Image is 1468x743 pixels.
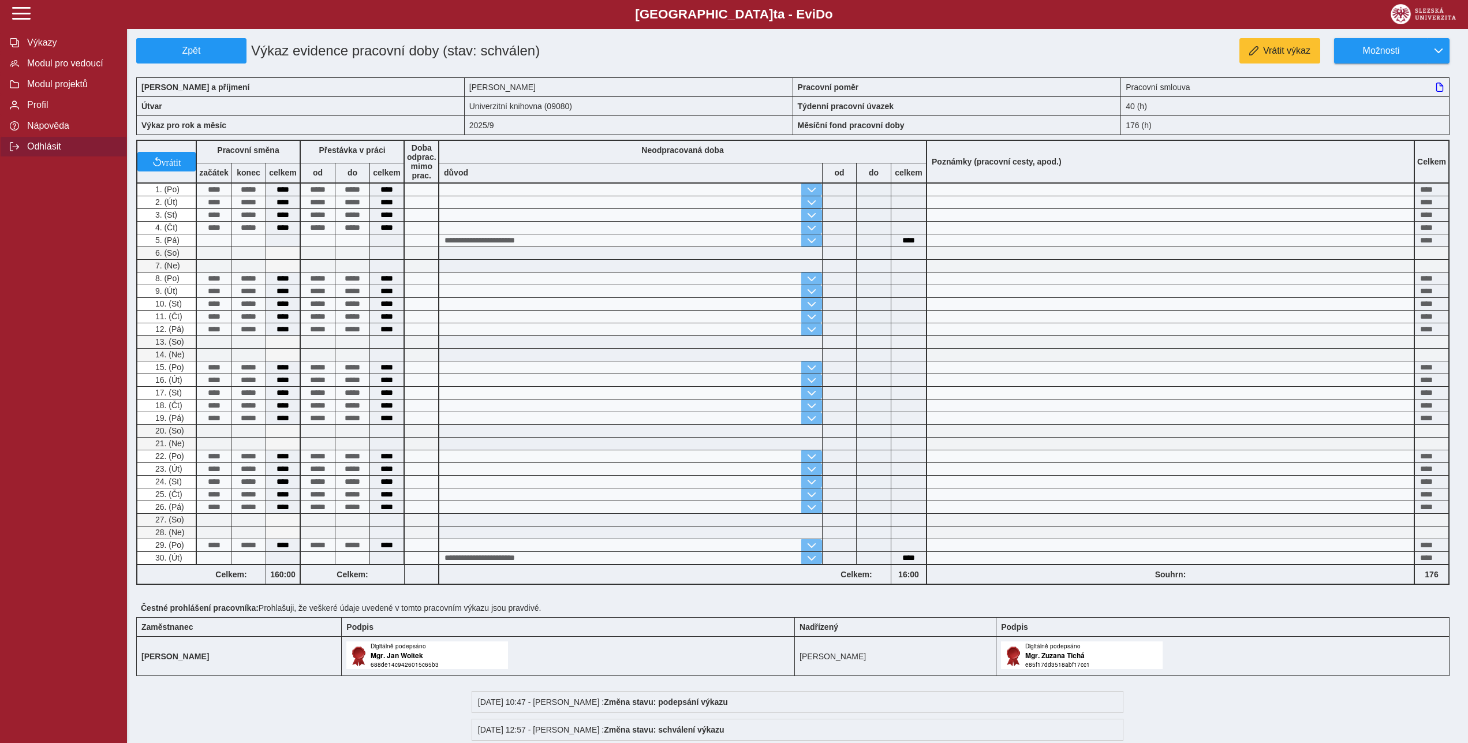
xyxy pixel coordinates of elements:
img: Digitálně podepsáno uživatelem [1001,641,1163,669]
b: důvod [444,168,468,177]
span: 16. (Út) [153,375,182,384]
b: od [823,168,856,177]
span: 28. (Ne) [153,528,185,537]
b: Neodpracovaná doba [641,145,723,155]
b: 176 [1415,570,1448,579]
b: do [335,168,369,177]
span: 10. (St) [153,299,182,308]
b: Celkem [1417,157,1446,166]
span: D [816,7,825,21]
b: [PERSON_NAME] a příjmení [141,83,249,92]
span: 8. (Po) [153,274,180,283]
div: [DATE] 10:47 - [PERSON_NAME] : [472,691,1124,713]
span: t [773,7,777,21]
b: Celkem: [301,570,404,579]
span: Vrátit výkaz [1263,46,1310,56]
b: Zaměstnanec [141,622,193,632]
span: 2. (Út) [153,197,178,207]
span: 27. (So) [153,515,184,524]
span: vrátit [162,157,181,166]
b: konec [231,168,266,177]
span: 18. (Čt) [153,401,182,410]
span: 21. (Ne) [153,439,185,448]
span: Modul projektů [24,79,117,89]
b: Celkem: [197,570,266,579]
b: Celkem: [822,570,891,579]
span: 12. (Pá) [153,324,184,334]
b: Podpis [1001,622,1028,632]
b: [GEOGRAPHIC_DATA] a - Evi [35,7,1433,22]
b: Poznámky (pracovní cesty, apod.) [927,157,1066,166]
b: 16:00 [891,570,926,579]
span: 1. (Po) [153,185,180,194]
span: Modul pro vedoucí [24,58,117,69]
div: Pracovní smlouva [1121,77,1450,96]
img: logo_web_su.png [1391,4,1456,24]
span: 14. (Ne) [153,350,185,359]
span: o [825,7,833,21]
b: [PERSON_NAME] [141,652,209,661]
span: Odhlásit [24,141,117,152]
b: od [301,168,335,177]
div: Prohlašuji, že veškeré údaje uvedené v tomto pracovním výkazu jsou pravdivé. [136,599,1459,617]
span: 13. (So) [153,337,184,346]
b: Doba odprac. mimo prac. [407,143,436,180]
h1: Výkaz evidence pracovní doby (stav: schválen) [246,38,688,64]
span: 29. (Po) [153,540,184,550]
b: Pracovní poměr [798,83,859,92]
b: Přestávka v práci [319,145,385,155]
span: 19. (Pá) [153,413,184,423]
span: 9. (Út) [153,286,178,296]
b: Souhrn: [1155,570,1186,579]
div: Univerzitní knihovna (09080) [465,96,793,115]
span: 15. (Po) [153,363,184,372]
button: Vrátit výkaz [1239,38,1320,64]
span: Zpět [141,46,241,56]
img: Digitálně podepsáno uživatelem [346,641,508,669]
button: vrátit [137,152,196,171]
b: celkem [891,168,926,177]
span: Výkazy [24,38,117,48]
b: Nadřízený [800,622,838,632]
button: Možnosti [1334,38,1428,64]
b: Čestné prohlášení pracovníka: [141,603,259,613]
span: 7. (Ne) [153,261,180,270]
span: 25. (Čt) [153,490,182,499]
div: 40 (h) [1121,96,1450,115]
span: 30. (Út) [153,553,182,562]
b: Pracovní směna [217,145,279,155]
b: do [857,168,891,177]
span: 4. (Čt) [153,223,178,232]
span: 3. (St) [153,210,177,219]
b: celkem [370,168,404,177]
button: Zpět [136,38,246,64]
b: Podpis [346,622,373,632]
div: 2025/9 [465,115,793,135]
span: 24. (St) [153,477,182,486]
b: Výkaz pro rok a měsíc [141,121,226,130]
span: Možnosti [1344,46,1418,56]
b: Měsíční fond pracovní doby [798,121,905,130]
span: 17. (St) [153,388,182,397]
span: 5. (Pá) [153,236,180,245]
b: začátek [197,168,231,177]
b: Útvar [141,102,162,111]
b: celkem [266,168,300,177]
span: Profil [24,100,117,110]
span: 23. (Út) [153,464,182,473]
b: 160:00 [266,570,300,579]
div: 176 (h) [1121,115,1450,135]
div: [PERSON_NAME] [465,77,793,96]
span: 26. (Pá) [153,502,184,511]
span: Nápověda [24,121,117,131]
span: 6. (So) [153,248,180,257]
td: [PERSON_NAME] [795,637,996,676]
div: [DATE] 12:57 - [PERSON_NAME] : [472,719,1124,741]
span: 11. (Čt) [153,312,182,321]
span: 20. (So) [153,426,184,435]
b: Změna stavu: podepsání výkazu [604,697,728,707]
b: Změna stavu: schválení výkazu [604,725,724,734]
span: 22. (Po) [153,451,184,461]
b: Týdenní pracovní úvazek [798,102,894,111]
